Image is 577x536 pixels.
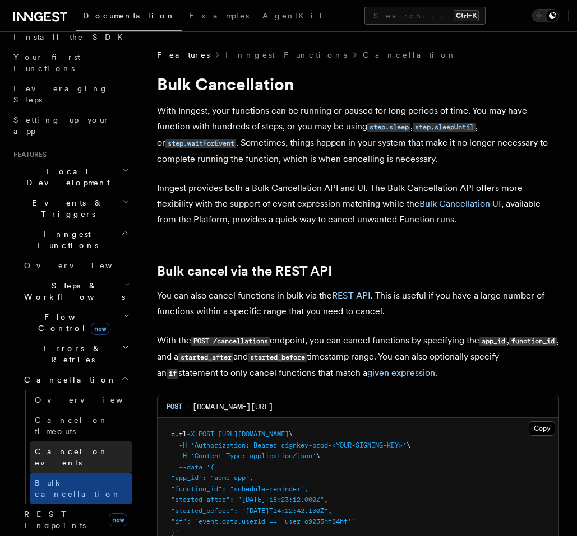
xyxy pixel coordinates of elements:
[30,390,132,410] a: Overview
[24,510,86,530] span: REST Endpoints
[171,496,328,504] span: "started_after": "[DATE]T18:23:12.000Z",
[9,150,47,159] span: Features
[109,513,127,526] span: new
[76,3,182,31] a: Documentation
[179,452,187,460] span: -H
[9,197,122,220] span: Events & Triggers
[20,280,125,302] span: Steps & Workflows
[9,47,132,78] a: Your first Functions
[363,49,457,60] a: Cancellation
[191,441,407,449] span: 'Authorization: Bearer signkey-prod-<YOUR-SIGNING-KEY>'
[171,430,187,438] span: curl
[157,263,332,279] a: Bulk cancel via the REST API
[20,307,132,338] button: Flow Controlnew
[9,27,132,47] a: Install the SDK
[20,311,123,334] span: Flow Control
[182,3,256,30] a: Examples
[157,333,559,381] p: With the endpoint, you can cancel functions by specifying the , , and a and timestamp range. You ...
[20,343,122,365] span: Errors & Retries
[171,518,285,525] span: "if": "event.data.userId == '
[407,441,410,449] span: \
[256,3,329,30] a: AgentKit
[419,198,501,209] a: Bulk Cancellation UI
[348,518,356,525] span: '"
[20,374,117,385] span: Cancellation
[157,180,559,227] p: Inngest provides both a Bulk Cancellation API and UI. The Bulk Cancellation API offers more flexi...
[157,288,559,319] p: You can also cancel functions in bulk via the . This is useful if you have a large number of func...
[9,224,132,255] button: Inngest Functions
[248,353,307,362] code: started_before
[165,137,236,148] a: step.waitForEvent
[9,166,122,188] span: Local Development
[13,115,110,136] span: Setting up your app
[35,447,108,467] span: Cancel on events
[364,7,486,25] button: Search...Ctrl+K
[165,139,236,148] code: step.waitForEvent
[9,229,121,251] span: Inngest Functions
[167,369,178,379] code: if
[30,441,132,473] a: Cancel on events
[413,121,476,132] a: step.sleepUntil
[20,276,132,307] button: Steps & Workflows
[171,474,253,482] span: "app_id": "acme-app",
[367,121,410,132] a: step.sleep
[225,49,347,60] a: Inngest Functions
[262,11,322,20] span: AgentKit
[20,255,132,276] a: Overview
[20,390,132,504] div: Cancellation
[30,410,132,441] a: Cancel on timeouts
[179,463,202,471] span: --data
[9,193,132,224] button: Events & Triggers
[532,9,559,22] button: Toggle dark mode
[413,123,476,132] code: step.sleepUntil
[9,161,132,193] button: Local Development
[479,337,507,346] code: app_id
[35,416,108,436] span: Cancel on timeouts
[171,485,308,493] span: "function_id": "schedule-reminder",
[289,430,293,438] span: \
[20,504,132,535] a: REST Endpointsnew
[218,430,289,438] span: [URL][DOMAIN_NAME]
[206,463,214,471] span: '{
[13,53,80,73] span: Your first Functions
[179,441,187,449] span: -H
[178,353,233,362] code: started_after
[83,11,176,20] span: Documentation
[189,11,249,20] span: Examples
[13,32,130,41] span: Install the SDK
[13,84,108,104] span: Leveraging Steps
[529,421,555,436] button: Copy
[454,10,479,21] kbd: Ctrl+K
[285,518,348,525] span: user_o9235hf84hf
[192,401,273,412] span: [DOMAIN_NAME][URL]
[171,507,332,515] span: "started_before": "[DATE]T14:22:42.130Z",
[367,123,410,132] code: step.sleep
[167,402,182,411] span: POST
[9,110,132,141] a: Setting up your app
[24,261,140,270] span: Overview
[20,338,132,370] button: Errors & Retries
[332,290,371,301] a: REST API
[509,337,556,346] code: function_id
[316,452,320,460] span: \
[367,367,435,378] a: given expression
[9,78,132,110] a: Leveraging Steps
[157,49,210,60] span: Features
[199,430,214,438] span: POST
[187,430,195,438] span: -X
[157,74,559,94] h1: Bulk Cancellation
[35,478,121,498] span: Bulk cancellation
[157,103,559,167] p: With Inngest, your functions can be running or paused for long periods of time. You may have func...
[35,395,150,404] span: Overview
[20,370,132,390] button: Cancellation
[191,452,316,460] span: 'Content-Type: application/json'
[191,337,270,346] code: POST /cancellations
[30,473,132,504] a: Bulk cancellation
[91,323,109,335] span: new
